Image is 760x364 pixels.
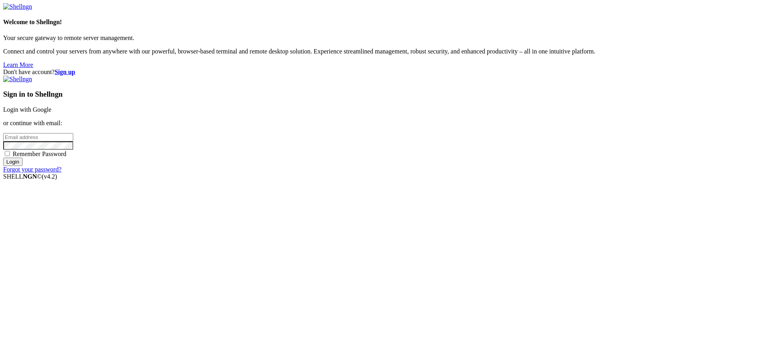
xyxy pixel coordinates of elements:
a: Learn More [3,61,33,68]
a: Forgot your password? [3,166,61,173]
h3: Sign in to Shellngn [3,90,757,99]
a: Sign up [55,69,75,75]
p: or continue with email: [3,120,757,127]
p: Connect and control your servers from anywhere with our powerful, browser-based terminal and remo... [3,48,757,55]
b: NGN [23,173,37,180]
input: Login [3,158,23,166]
input: Remember Password [5,151,10,156]
p: Your secure gateway to remote server management. [3,34,757,42]
h4: Welcome to Shellngn! [3,19,757,26]
span: Remember Password [13,151,66,157]
div: Don't have account? [3,69,757,76]
a: Login with Google [3,106,51,113]
img: Shellngn [3,3,32,10]
span: 4.2.0 [42,173,57,180]
span: SHELL © [3,173,57,180]
img: Shellngn [3,76,32,83]
input: Email address [3,133,73,141]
